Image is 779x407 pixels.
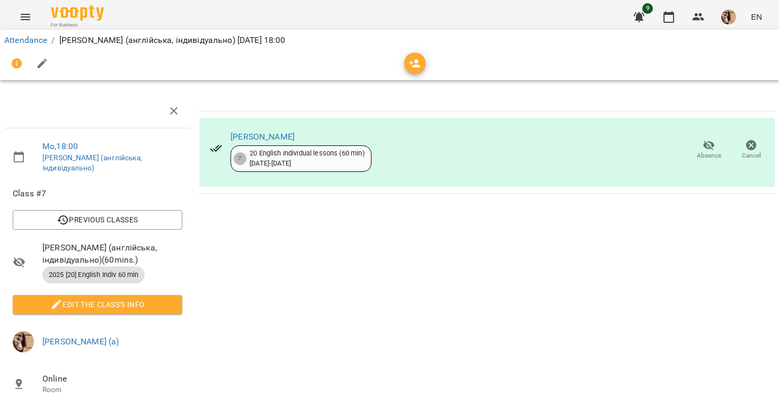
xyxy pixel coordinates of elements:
[742,151,761,160] span: Cancel
[21,298,174,311] span: Edit the class's Info
[42,270,145,280] span: 2025 [20] English Indiv 60 min
[231,132,295,142] a: [PERSON_NAME]
[13,4,38,30] button: Menu
[4,35,47,45] a: Attendance
[13,331,34,352] img: da26dbd3cedc0bbfae66c9bd16ef366e.jpeg
[747,7,766,27] button: EN
[51,22,104,29] span: For Business
[42,336,119,347] a: [PERSON_NAME] (а)
[4,34,775,47] nav: breadcrumb
[51,34,55,47] li: /
[42,373,182,385] span: Online
[42,153,142,172] a: [PERSON_NAME] (англійська, індивідуально)
[42,241,182,266] span: [PERSON_NAME] (англійська, індивідуально) ( 60 mins. )
[13,295,182,314] button: Edit the class's Info
[42,385,182,395] p: Room
[234,152,246,165] div: 7
[250,149,365,168] div: 20 English individual lessons (60 min) [DATE] - [DATE]
[51,5,104,21] img: Voopty Logo
[730,135,773,165] button: Cancel
[751,11,762,22] span: EN
[21,213,174,226] span: Previous Classes
[642,3,653,14] span: 9
[721,10,736,24] img: da26dbd3cedc0bbfae66c9bd16ef366e.jpeg
[59,34,286,47] p: [PERSON_NAME] (англійська, індивідуально) [DATE] 18:00
[688,135,730,165] button: Absence
[13,187,182,200] span: Class #7
[697,151,721,160] span: Absence
[42,141,78,151] a: Mo , 18:00
[13,210,182,229] button: Previous Classes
